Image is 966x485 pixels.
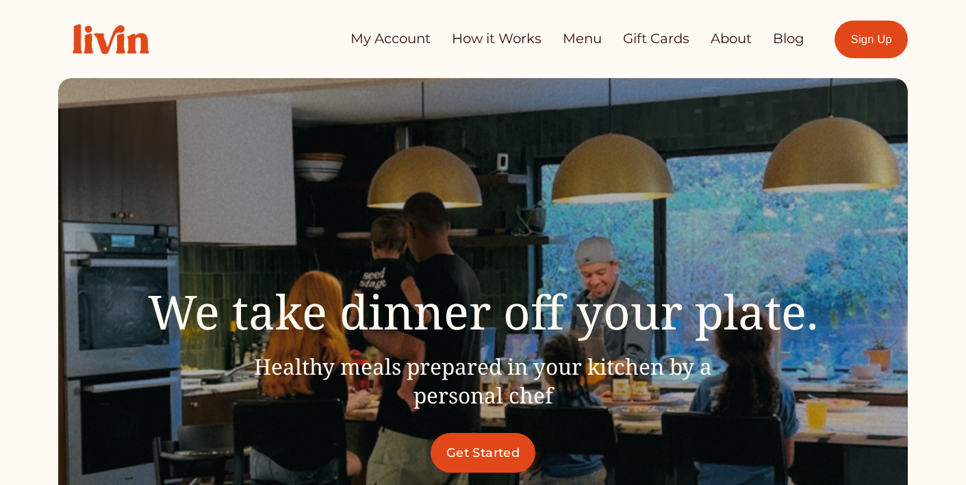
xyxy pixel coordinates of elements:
[711,25,752,52] a: About
[148,279,818,343] span: We take dinner off your plate.
[623,25,689,52] a: Gift Cards
[881,399,966,464] iframe: chat widget
[254,351,712,410] span: Healthy meals prepared in your kitchen by a personal chef
[835,21,908,58] a: Sign Up
[431,433,536,473] a: Get Started
[452,25,542,52] a: How it Works
[773,25,804,52] a: Blog
[351,25,431,52] a: My Account
[58,10,164,69] img: Livin
[563,25,602,52] a: Menu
